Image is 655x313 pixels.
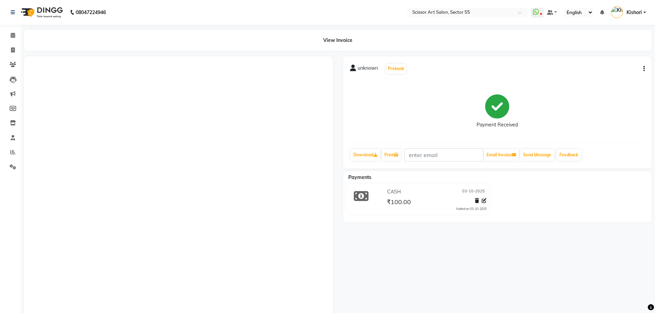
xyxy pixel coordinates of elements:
[76,3,106,22] b: 08047224946
[462,188,485,195] span: 03-10-2025
[456,206,487,211] div: Added on 03-10-2025
[24,30,652,51] div: View Invoice
[611,6,623,18] img: Kishori
[18,3,65,22] img: logo
[557,149,581,161] a: Feedback
[477,121,518,128] div: Payment Received
[626,9,642,16] span: Kishori
[358,65,378,74] span: unknown
[387,198,411,208] span: ₹100.00
[348,174,371,180] span: Payments
[382,149,401,161] a: Print
[484,149,519,161] button: Email Invoice
[404,148,483,161] input: enter email
[387,188,401,195] span: CASH
[351,149,380,161] a: Download
[520,149,554,161] button: Send Message
[386,64,406,74] button: Prebook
